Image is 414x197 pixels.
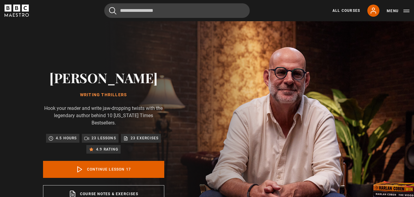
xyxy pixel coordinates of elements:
[96,146,118,152] p: 4.9 rating
[92,135,116,141] p: 23 lessons
[109,7,116,15] button: Submit the search query
[43,161,164,178] a: Continue lesson 17
[104,3,250,18] input: Search
[56,135,77,141] p: 4.5 hours
[5,5,29,17] svg: BBC Maestro
[387,8,409,14] button: Toggle navigation
[131,135,159,141] p: 23 exercises
[43,93,164,97] h1: Writing Thrillers
[43,105,164,127] p: Hook your reader and write jaw-dropping twists with the legendary author behind 10 [US_STATE] Tim...
[43,70,164,85] h2: [PERSON_NAME]
[332,8,360,13] a: All Courses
